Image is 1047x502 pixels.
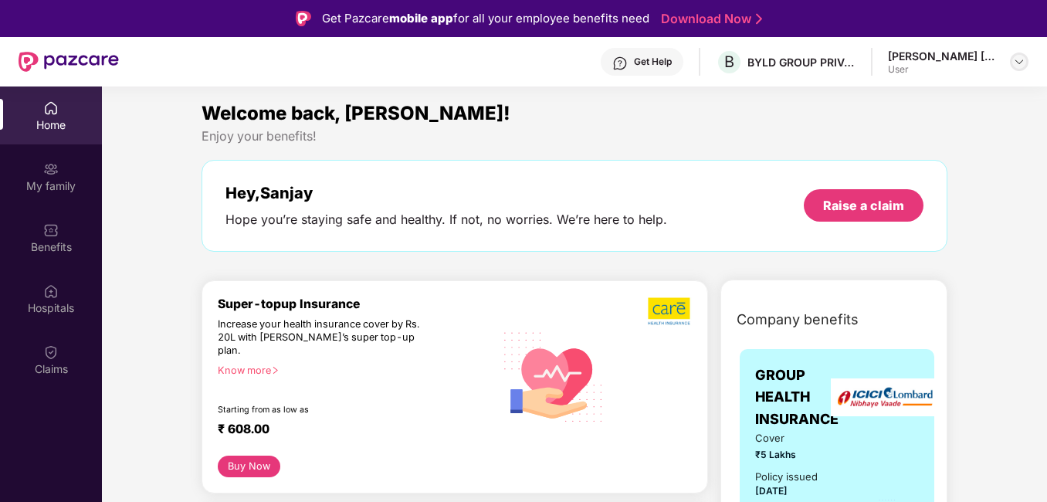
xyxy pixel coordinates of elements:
[755,485,788,497] span: [DATE]
[831,378,939,416] img: insurerLogo
[755,430,826,446] span: Cover
[661,11,757,27] a: Download Now
[218,422,479,440] div: ₹ 608.00
[43,100,59,116] img: svg+xml;base64,PHN2ZyBpZD0iSG9tZSIgeG1sbnM9Imh0dHA6Ly93d3cudzMub3JnLzIwMDAvc3ZnIiB3aWR0aD0iMjAiIG...
[322,9,649,28] div: Get Pazcare for all your employee benefits need
[43,222,59,238] img: svg+xml;base64,PHN2ZyBpZD0iQmVuZWZpdHMiIHhtbG5zPSJodHRwOi8vd3d3LnczLm9yZy8yMDAwL3N2ZyIgd2lkdGg9Ij...
[43,161,59,177] img: svg+xml;base64,PHN2ZyB3aWR0aD0iMjAiIGhlaWdodD0iMjAiIHZpZXdCb3g9IjAgMCAyMCAyMCIgZmlsbD0ibm9uZSIgeG...
[43,344,59,360] img: svg+xml;base64,PHN2ZyBpZD0iQ2xhaW0iIHhtbG5zPSJodHRwOi8vd3d3LnczLm9yZy8yMDAwL3N2ZyIgd2lkdGg9IjIwIi...
[218,318,428,358] div: Increase your health insurance cover by Rs. 20L with [PERSON_NAME]’s super top-up plan.
[218,365,485,375] div: Know more
[724,53,734,71] span: B
[494,316,612,436] img: svg+xml;base64,PHN2ZyB4bWxucz0iaHR0cDovL3d3dy53My5vcmcvMjAwMC9zdmciIHhtbG5zOnhsaW5rPSJodHRwOi8vd3...
[888,49,996,63] div: [PERSON_NAME] [PERSON_NAME]
[225,212,667,228] div: Hope you’re staying safe and healthy. If not, no worries. We’re here to help.
[218,456,280,478] button: Buy Now
[202,128,947,144] div: Enjoy your benefits!
[823,197,904,214] div: Raise a claim
[225,184,667,202] div: Hey, Sanjay
[296,11,311,26] img: Logo
[218,297,494,311] div: Super-topup Insurance
[218,405,429,416] div: Starting from as low as
[737,309,859,331] span: Company benefits
[19,52,119,72] img: New Pazcare Logo
[755,469,818,485] div: Policy issued
[888,63,996,76] div: User
[755,448,826,463] span: ₹5 Lakhs
[202,102,510,124] span: Welcome back, [PERSON_NAME]!
[634,56,672,68] div: Get Help
[756,11,762,27] img: Stroke
[1013,56,1025,68] img: svg+xml;base64,PHN2ZyBpZD0iRHJvcGRvd24tMzJ4MzIiIHhtbG5zPSJodHRwOi8vd3d3LnczLm9yZy8yMDAwL3N2ZyIgd2...
[389,11,453,25] strong: mobile app
[648,297,692,326] img: b5dec4f62d2307b9de63beb79f102df3.png
[43,283,59,299] img: svg+xml;base64,PHN2ZyBpZD0iSG9zcGl0YWxzIiB4bWxucz0iaHR0cDovL3d3dy53My5vcmcvMjAwMC9zdmciIHdpZHRoPS...
[271,366,280,375] span: right
[755,365,839,430] span: GROUP HEALTH INSURANCE
[612,56,628,71] img: svg+xml;base64,PHN2ZyBpZD0iSGVscC0zMngzMiIgeG1sbnM9Imh0dHA6Ly93d3cudzMub3JnLzIwMDAvc3ZnIiB3aWR0aD...
[747,55,856,70] div: BYLD GROUP PRIVATE LIMITED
